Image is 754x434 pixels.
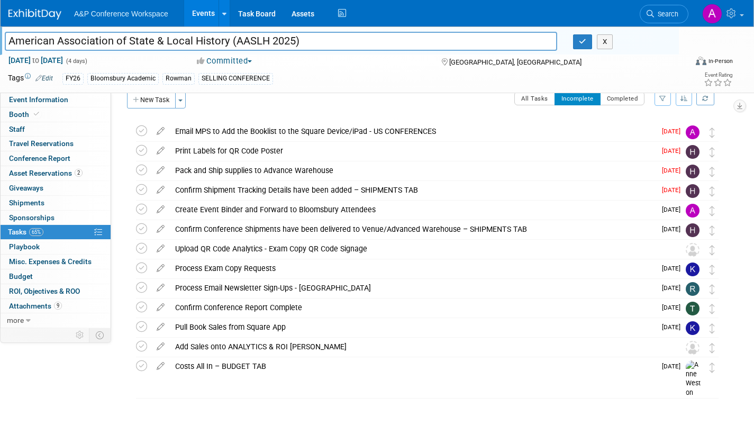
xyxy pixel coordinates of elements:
[89,328,111,342] td: Toggle Event Tabs
[555,92,601,105] button: Incomplete
[170,201,656,219] div: Create Event Binder and Forward to Bloomsbury Attendees
[74,10,168,18] span: A&P Conference Workspace
[9,242,40,251] span: Playbook
[198,73,273,84] div: SELLING CONFERENCE
[1,107,111,122] a: Booth
[151,322,170,332] a: edit
[1,255,111,269] a: Misc. Expenses & Credits
[662,265,686,272] span: [DATE]
[662,167,686,174] span: [DATE]
[170,240,665,258] div: Upload QR Code Analytics - Exam Copy QR Code Signage
[710,323,715,333] i: Move task
[127,92,176,108] button: New Task
[1,313,111,328] a: more
[1,240,111,254] a: Playbook
[8,228,43,236] span: Tasks
[662,304,686,311] span: [DATE]
[686,145,700,159] img: Hannah Siegel
[65,58,87,65] span: (4 days)
[686,360,702,398] img: Anne Weston
[31,56,41,65] span: to
[151,205,170,214] a: edit
[9,213,54,222] span: Sponsorships
[9,302,62,310] span: Attachments
[708,57,733,65] div: In-Person
[686,341,700,355] img: Unassigned
[75,169,83,177] span: 2
[449,58,582,66] span: [GEOGRAPHIC_DATA], [GEOGRAPHIC_DATA]
[87,73,159,84] div: Bloomsbury Academic
[54,302,62,310] span: 9
[702,4,722,24] img: Amanda Oney
[9,272,33,281] span: Budget
[686,184,700,198] img: Hannah Siegel
[9,110,41,119] span: Booth
[640,5,688,23] a: Search
[8,73,53,85] td: Tags
[662,186,686,194] span: [DATE]
[686,223,700,237] img: Hannah Siegel
[597,34,613,49] button: X
[710,206,715,216] i: Move task
[35,75,53,82] a: Edit
[1,225,111,239] a: Tasks65%
[170,161,656,179] div: Pack and Ship supplies to Advance Warehouse
[170,259,656,277] div: Process Exam Copy Requests
[710,225,715,236] i: Move task
[170,220,656,238] div: Confirm Conference Shipments have been delivered to Venue/Advanced Warehouse – SHIPMENTS TAB
[1,284,111,299] a: ROI, Objectives & ROO
[662,284,686,292] span: [DATE]
[62,73,84,84] div: FY26
[1,269,111,284] a: Budget
[151,361,170,371] a: edit
[710,186,715,196] i: Move task
[1,166,111,180] a: Asset Reservations2
[696,92,714,105] a: Refresh
[9,139,74,148] span: Travel Reservations
[9,198,44,207] span: Shipments
[151,185,170,195] a: edit
[625,55,733,71] div: Event Format
[9,95,68,104] span: Event Information
[662,147,686,155] span: [DATE]
[170,357,656,375] div: Costs All In – BUDGET TAB
[151,342,170,351] a: edit
[710,167,715,177] i: Move task
[151,303,170,312] a: edit
[151,146,170,156] a: edit
[9,154,70,162] span: Conference Report
[170,181,656,199] div: Confirm Shipment Tracking Details have been added – SHIPMENTS TAB
[9,184,43,192] span: Giveaways
[686,282,700,296] img: Rhianna Blackburn
[662,323,686,331] span: [DATE]
[9,287,80,295] span: ROI, Objectives & ROO
[710,343,715,353] i: Move task
[514,92,555,105] button: All Tasks
[1,93,111,107] a: Event Information
[686,125,700,139] img: Amanda Oney
[71,328,89,342] td: Personalize Event Tab Strip
[34,111,39,117] i: Booth reservation complete
[686,263,700,276] img: Kate Hunneyball
[1,151,111,166] a: Conference Report
[1,181,111,195] a: Giveaways
[151,166,170,175] a: edit
[7,316,24,324] span: more
[9,257,92,266] span: Misc. Expenses & Credits
[710,363,715,373] i: Move task
[1,211,111,225] a: Sponsorships
[600,92,645,105] button: Completed
[170,299,656,317] div: Confirm Conference Report Complete
[8,56,63,65] span: [DATE] [DATE]
[686,243,700,257] img: Unassigned
[710,128,715,138] i: Move task
[9,125,25,133] span: Staff
[170,142,656,160] div: Print Labels for QR Code Poster
[662,206,686,213] span: [DATE]
[9,169,83,177] span: Asset Reservations
[696,57,706,65] img: Format-Inperson.png
[686,204,700,218] img: Amanda Oney
[710,245,715,255] i: Move task
[710,147,715,157] i: Move task
[710,284,715,294] i: Move task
